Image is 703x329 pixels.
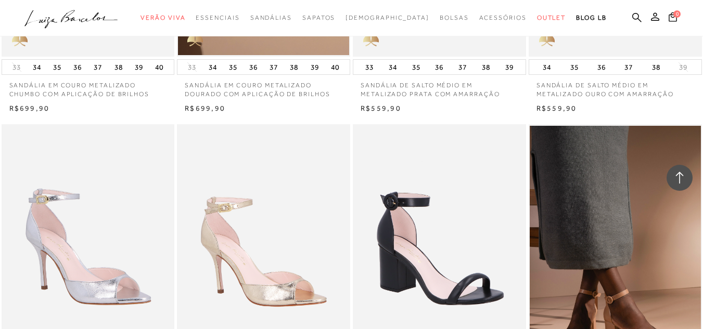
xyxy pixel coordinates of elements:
button: 38 [649,60,663,74]
span: Verão Viva [140,14,185,21]
span: R$699,90 [185,104,225,112]
button: 34 [386,60,400,74]
button: 33 [9,62,24,72]
a: categoryNavScreenReaderText [537,8,566,28]
button: 39 [132,60,146,74]
a: categoryNavScreenReaderText [302,8,335,28]
span: R$559,90 [536,104,577,112]
button: 36 [432,60,446,74]
img: golden_caliandra_v6.png [353,25,389,57]
button: 39 [676,62,691,72]
a: noSubCategoriesText [346,8,429,28]
button: 37 [455,60,470,74]
span: [DEMOGRAPHIC_DATA] [346,14,429,21]
span: R$559,90 [361,104,401,112]
a: SANDÁLIA DE SALTO MÉDIO EM METALIZADO PRATA COM AMARRAÇÃO [353,75,526,99]
img: golden_caliandra_v6.png [177,25,213,57]
button: 36 [594,60,609,74]
button: 34 [30,60,44,74]
span: 0 [673,10,681,18]
button: 33 [185,62,199,72]
button: 39 [308,60,322,74]
button: 37 [621,60,636,74]
span: Sandálias [250,14,292,21]
a: categoryNavScreenReaderText [479,8,527,28]
button: 39 [502,60,517,74]
span: Essenciais [196,14,239,21]
a: categoryNavScreenReaderText [250,8,292,28]
button: 35 [50,60,65,74]
button: 36 [70,60,85,74]
a: categoryNavScreenReaderText [196,8,239,28]
button: 38 [479,60,493,74]
a: BLOG LB [576,8,606,28]
span: Bolsas [440,14,469,21]
span: BLOG LB [576,14,606,21]
span: Acessórios [479,14,527,21]
img: golden_caliandra_v6.png [2,25,38,57]
button: 35 [567,60,582,74]
a: categoryNavScreenReaderText [440,8,469,28]
button: 37 [91,60,105,74]
button: 38 [111,60,126,74]
button: 35 [409,60,424,74]
button: 34 [540,60,554,74]
button: 36 [246,60,261,74]
span: Sapatos [302,14,335,21]
a: SANDÁLIA EM COURO METALIZADO DOURADO COM APLICAÇÃO DE BRILHOS [177,75,350,99]
a: SANDÁLIA DE SALTO MÉDIO EM METALIZADO OURO COM AMARRAÇÃO [529,75,702,99]
span: R$699,90 [9,104,50,112]
button: 38 [287,60,301,74]
button: 33 [362,60,377,74]
button: 40 [328,60,342,74]
a: categoryNavScreenReaderText [140,8,185,28]
button: 35 [226,60,240,74]
span: Outlet [537,14,566,21]
a: SANDÁLIA EM COURO METALIZADO CHUMBO COM APLICAÇÃO DE BRILHOS [2,75,175,99]
button: 0 [666,11,680,25]
button: 40 [152,60,167,74]
button: 37 [266,60,281,74]
button: 34 [206,60,220,74]
img: golden_caliandra_v6.png [529,25,565,57]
